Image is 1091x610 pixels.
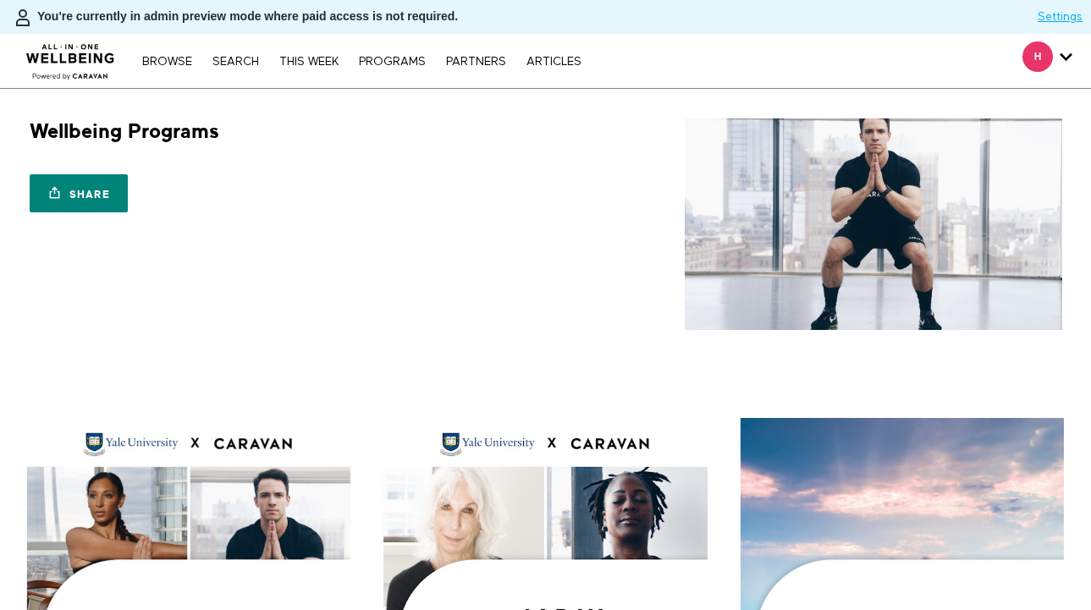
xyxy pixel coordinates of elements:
[518,56,590,68] a: ARTICLES
[204,56,267,68] a: Search
[13,8,33,28] img: person-bdfc0eaa9744423c596e6e1c01710c89950b1dff7c83b5d61d716cfd8139584f.svg
[1038,8,1083,25] a: Settings
[350,56,434,68] a: PROGRAMS
[134,56,201,68] a: Browse
[1010,34,1085,88] div: Secondary
[134,52,589,69] nav: Primary
[30,118,219,145] h1: Wellbeing Programs
[271,56,347,68] a: THIS WEEK
[19,31,122,82] img: CARAVAN
[438,56,515,68] a: PARTNERS
[30,174,128,212] a: Share
[685,118,1061,330] img: Wellbeing Programs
